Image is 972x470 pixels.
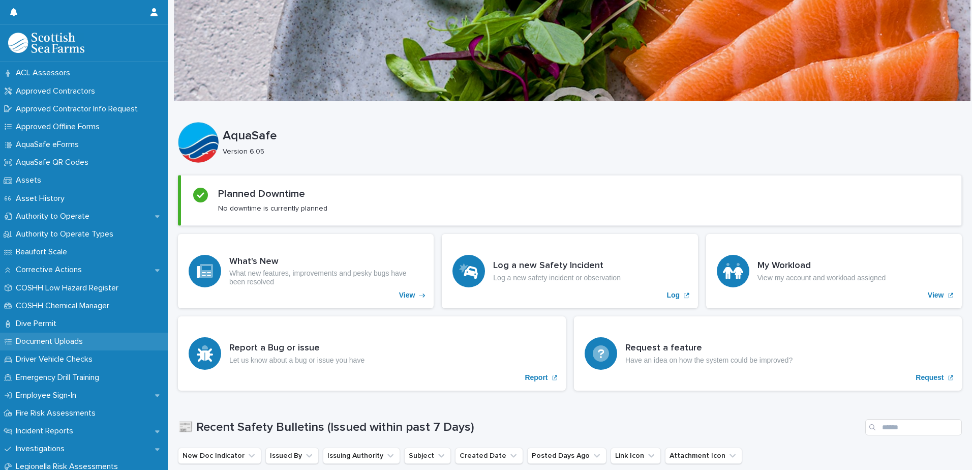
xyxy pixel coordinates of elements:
[8,33,84,53] img: bPIBxiqnSb2ggTQWdOVV
[12,265,90,275] p: Corrective Actions
[12,247,75,257] p: Beaufort Scale
[12,444,73,454] p: Investigations
[12,391,84,400] p: Employee Sign-In
[218,188,305,200] h2: Planned Downtime
[12,319,65,329] p: Dive Permit
[12,68,78,78] p: ACL Assessors
[223,148,954,156] p: Version 6.05
[12,212,98,221] p: Authority to Operate
[865,419,962,435] input: Search
[404,448,451,464] button: Subject
[178,448,261,464] button: New Doc Indicator
[757,260,886,272] h3: My Workload
[12,229,121,239] p: Authority to Operate Types
[12,301,117,311] p: COSHH Chemical Manager
[625,356,793,365] p: Have an idea on how the system could be improved?
[223,129,958,143] p: AquaSafe
[442,234,697,308] a: Log
[12,86,103,96] p: Approved Contractors
[218,204,327,213] p: No downtime is currently planned
[757,274,886,282] p: View my account and workload assigned
[706,234,962,308] a: View
[12,194,73,203] p: Asset History
[611,448,661,464] button: Link Icon
[928,291,944,300] p: View
[667,291,680,300] p: Log
[323,448,400,464] button: Issuing Authority
[229,269,423,286] p: What new features, improvements and pesky bugs have been resolved
[229,356,364,365] p: Let us know about a bug or issue you have
[12,175,49,185] p: Assets
[12,355,101,364] p: Driver Vehicle Checks
[12,373,107,383] p: Emergency Drill Training
[229,256,423,268] h3: What's New
[527,448,606,464] button: Posted Days Ago
[265,448,319,464] button: Issued By
[12,283,127,293] p: COSHH Low Hazard Register
[12,104,146,114] p: Approved Contractor Info Request
[455,448,523,464] button: Created Date
[493,274,621,282] p: Log a new safety incident or observation
[399,291,415,300] p: View
[178,420,861,435] h1: 📰 Recent Safety Bulletins (Issued within past 7 Days)
[12,426,81,436] p: Incident Reports
[12,140,87,150] p: AquaSafe eForms
[229,343,364,354] h3: Report a Bug or issue
[525,373,548,382] p: Report
[916,373,944,382] p: Request
[12,408,104,418] p: Fire Risk Assessments
[178,316,566,391] a: Report
[493,260,621,272] h3: Log a new Safety Incident
[178,234,434,308] a: View
[574,316,962,391] a: Request
[12,158,97,167] p: AquaSafe QR Codes
[12,337,91,346] p: Document Uploads
[625,343,793,354] h3: Request a feature
[12,122,108,132] p: Approved Offline Forms
[665,448,742,464] button: Attachment Icon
